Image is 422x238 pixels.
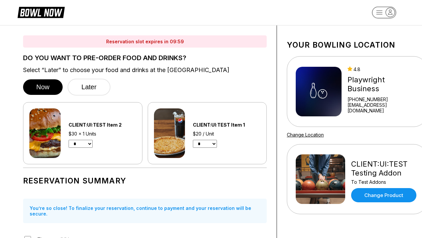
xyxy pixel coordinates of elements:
[296,154,345,204] img: CLIENT:UI:TEST Testing Addon
[193,122,260,128] div: CLIENT:UI:TEST Item 1
[68,79,110,96] button: Later
[23,79,63,95] button: Now
[23,66,267,74] label: Select “Later” to choose your food and drinks at the [GEOGRAPHIC_DATA]
[69,131,136,137] div: $30 x 1 Units
[23,54,267,61] label: DO YOU WANT TO PRE-ORDER FOOD AND DRINKS?
[351,160,418,178] div: CLIENT:UI:TEST Testing Addon
[347,66,418,72] div: 4.8
[347,97,418,102] div: [PHONE_NUMBER]
[23,199,267,223] div: You’re so close! To finalize your reservation, continue to payment and your reservation will be s...
[351,179,418,185] div: To Test Addons
[154,108,185,158] img: CLIENT:UI:TEST Item 1
[347,102,418,113] a: [EMAIL_ADDRESS][DOMAIN_NAME]
[287,132,324,138] a: Change Location
[296,67,342,116] img: Playwright Business
[347,75,418,93] div: Playwright Business
[193,131,260,137] div: $20 / Unit
[351,188,416,202] a: Change Product
[23,176,267,185] h1: Reservation Summary
[29,108,61,158] img: CLIENT:UI:TEST Item 2
[23,35,267,48] div: Reservation slot expires in 09:59
[69,122,136,128] div: CLIENT:UI:TEST Item 2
